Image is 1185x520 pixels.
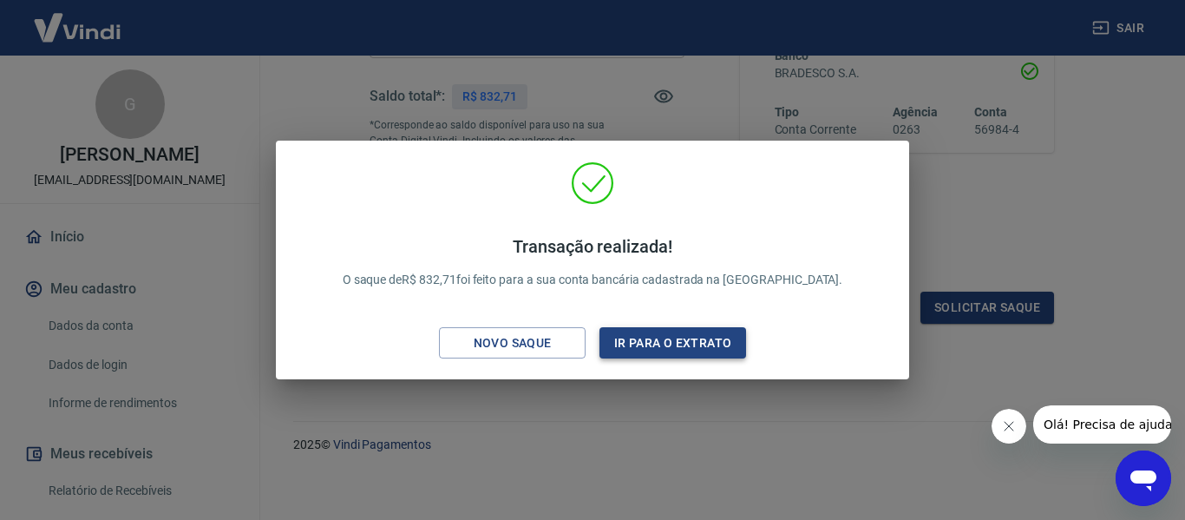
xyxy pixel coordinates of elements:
button: Ir para o extrato [599,327,746,359]
p: O saque de R$ 832,71 foi feito para a sua conta bancária cadastrada na [GEOGRAPHIC_DATA]. [343,236,843,289]
button: Novo saque [439,327,586,359]
h4: Transação realizada! [343,236,843,257]
iframe: Botão para abrir a janela de mensagens [1116,451,1171,506]
span: Olá! Precisa de ajuda? [10,12,146,26]
div: Novo saque [453,332,573,354]
iframe: Fechar mensagem [992,409,1026,444]
iframe: Mensagem da empresa [1033,405,1171,444]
